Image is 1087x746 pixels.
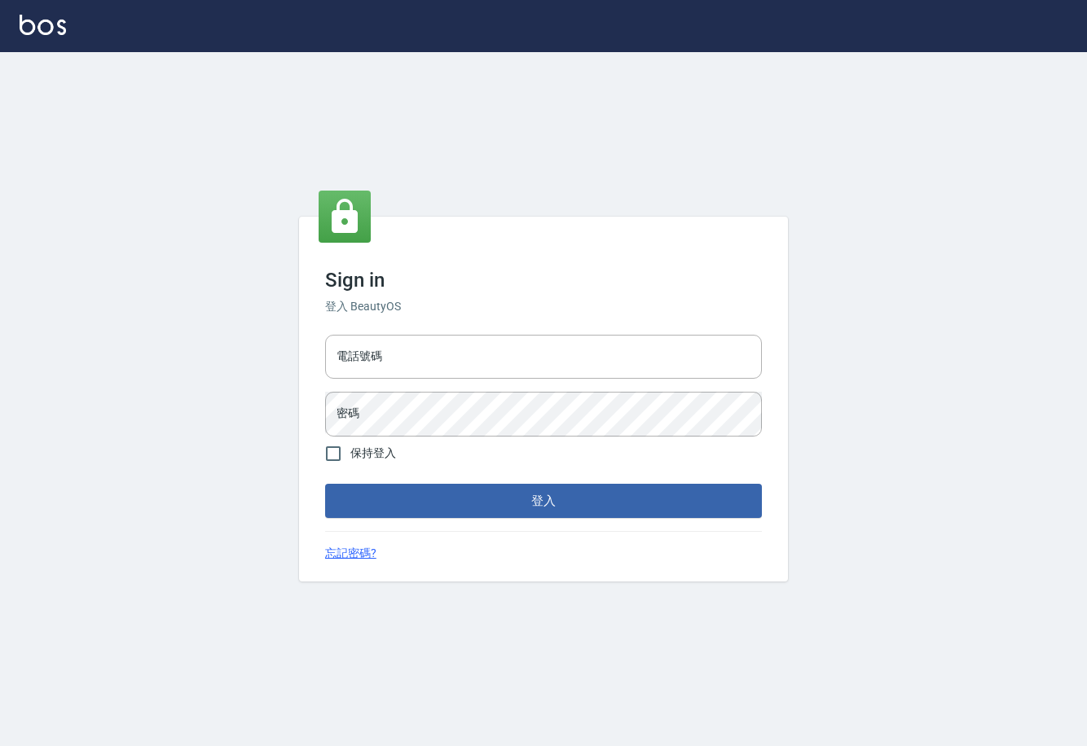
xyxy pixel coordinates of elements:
button: 登入 [325,484,762,518]
h3: Sign in [325,269,762,292]
span: 保持登入 [350,445,396,462]
h6: 登入 BeautyOS [325,298,762,315]
a: 忘記密碼? [325,545,376,562]
img: Logo [20,15,66,35]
